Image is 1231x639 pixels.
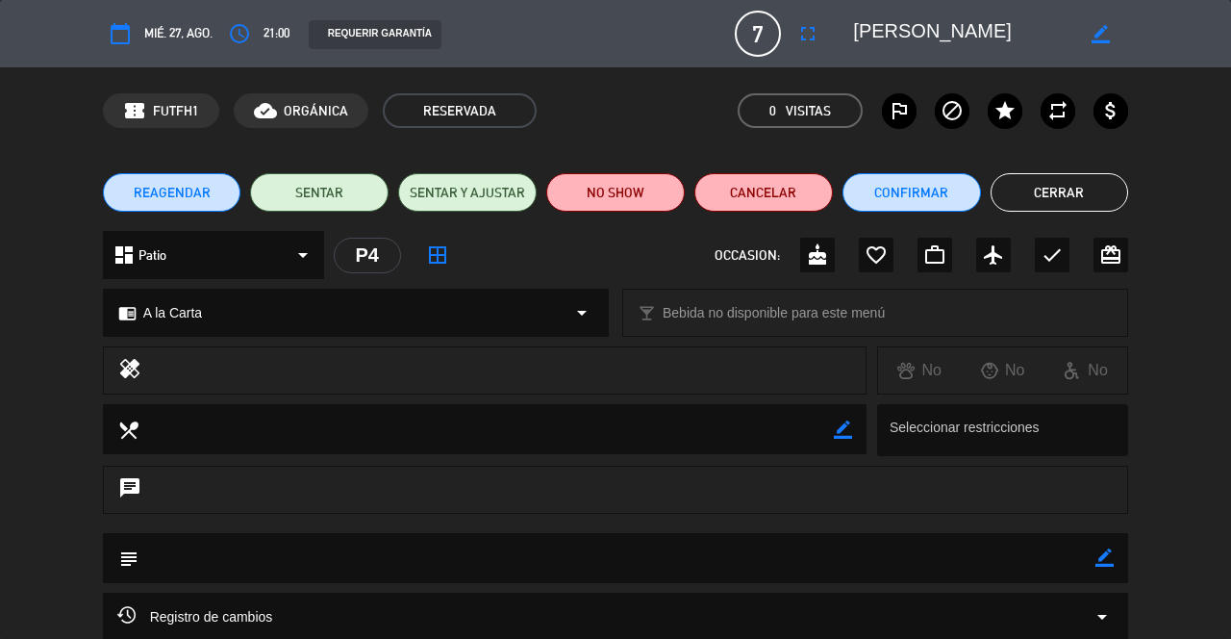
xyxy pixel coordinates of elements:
i: check [1041,243,1064,267]
i: airplanemode_active [982,243,1005,267]
button: NO SHOW [546,173,685,212]
i: local_dining [117,419,138,440]
i: subject [117,548,138,569]
button: calendar_today [103,16,138,51]
i: block [941,99,964,122]
i: chrome_reader_mode [118,304,137,322]
i: repeat [1046,99,1069,122]
span: ORGÁNICA [284,100,348,122]
button: SENTAR [250,173,389,212]
button: Confirmar [842,173,981,212]
i: arrow_drop_down [570,301,593,324]
span: 21:00 [264,23,289,44]
button: Cerrar [991,173,1129,212]
i: cloud_done [254,99,277,122]
i: arrow_drop_down [1091,605,1114,628]
i: calendar_today [109,22,132,45]
div: REQUERIR GARANTÍA [309,20,441,49]
span: RESERVADA [383,93,537,128]
i: cake [806,243,829,267]
span: Patio [138,244,166,267]
i: outlined_flag [888,99,911,122]
i: access_time [228,22,251,45]
i: border_color [1095,549,1114,567]
button: access_time [222,16,257,51]
i: favorite_border [865,243,888,267]
i: local_bar [638,304,656,322]
i: attach_money [1099,99,1122,122]
span: mié. 27, ago. [144,23,213,44]
div: No [1044,358,1127,383]
i: chat [118,476,141,503]
i: fullscreen [796,22,819,45]
i: dashboard [113,243,136,267]
span: Registro de cambios [117,605,273,628]
i: border_all [426,243,449,267]
em: Visitas [786,100,831,122]
span: Bebida no disponible para este menú [663,302,885,324]
span: A la Carta [143,302,202,324]
i: border_color [1092,25,1110,43]
button: REAGENDAR [103,173,241,212]
button: Cancelar [694,173,833,212]
span: 7 [735,11,781,57]
span: FUTFH1 [153,100,199,122]
div: No [878,358,961,383]
i: star [993,99,1017,122]
span: 0 [769,100,776,122]
span: OCCASION: [715,244,780,267]
i: healing [118,357,141,384]
button: fullscreen [791,16,825,51]
span: REAGENDAR [134,183,211,203]
div: No [961,358,1043,383]
span: confirmation_number [123,99,146,122]
i: border_color [834,421,852,439]
button: SENTAR Y AJUSTAR [398,173,537,212]
i: card_giftcard [1099,243,1122,267]
i: arrow_drop_down [291,243,314,267]
i: work_outline [923,243,946,267]
div: P4 [334,238,401,273]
